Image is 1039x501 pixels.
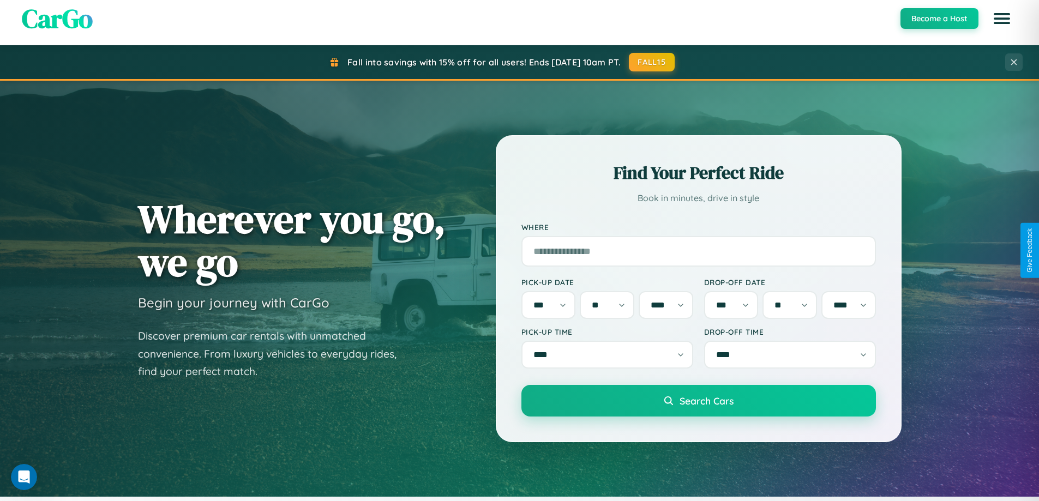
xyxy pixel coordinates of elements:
button: Open menu [987,3,1017,34]
span: Search Cars [680,395,734,407]
span: CarGo [22,1,93,37]
h3: Begin your journey with CarGo [138,294,329,311]
button: Become a Host [900,8,978,29]
button: Search Cars [521,385,876,417]
label: Drop-off Time [704,327,876,336]
p: Discover premium car rentals with unmatched convenience. From luxury vehicles to everyday rides, ... [138,327,411,381]
label: Where [521,222,876,232]
label: Drop-off Date [704,277,876,287]
div: Give Feedback [1026,228,1034,273]
span: Fall into savings with 15% off for all users! Ends [DATE] 10am PT. [347,57,621,68]
p: Book in minutes, drive in style [521,190,876,206]
label: Pick-up Date [521,277,693,287]
button: FALL15 [629,53,675,71]
h1: Wherever you go, we go [138,197,446,283]
h2: Find Your Perfect Ride [521,161,876,185]
iframe: Intercom live chat [11,464,37,490]
label: Pick-up Time [521,327,693,336]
